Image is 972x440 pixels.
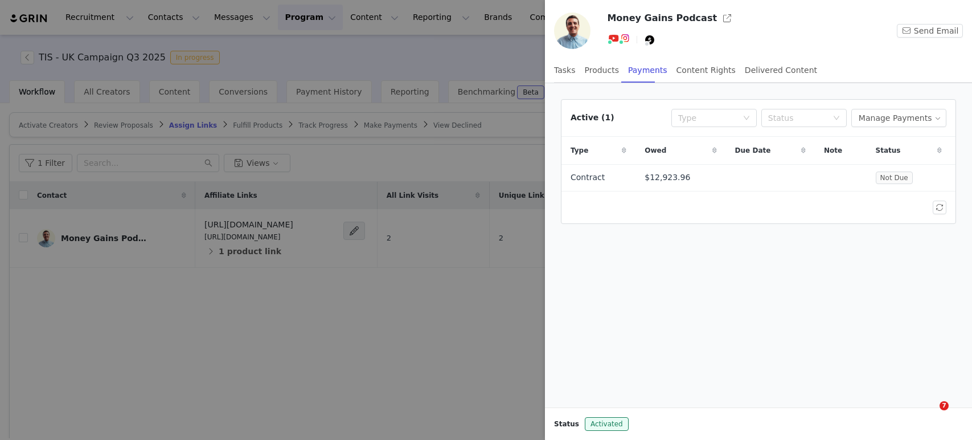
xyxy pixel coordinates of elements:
div: Products [585,58,619,83]
iframe: Intercom live chat [916,401,944,429]
i: icon: down [833,115,840,123]
div: Payments [628,58,667,83]
span: Due Date [735,145,771,156]
div: Content Rights [676,58,736,83]
i: icon: down [743,115,750,123]
button: Manage Payments [851,109,946,127]
span: Not Due [876,172,913,184]
span: Status [876,145,901,156]
img: instagram.svg [621,34,630,43]
span: Note [824,145,842,156]
button: Send Email [897,24,963,38]
span: Type [571,145,588,156]
span: Owed [645,145,666,156]
span: Contract [571,172,605,184]
img: 9513460b-b505-4465-b1c3-627aa5b849c5.jpg [554,13,590,49]
div: Type [678,112,737,124]
div: Status [768,112,827,124]
span: 7 [940,401,949,410]
article: Active [561,99,956,224]
span: Status [554,419,579,429]
div: Tasks [554,58,576,83]
span: Activated [585,417,629,431]
div: Active (1) [571,112,614,124]
span: $12,923.96 [645,172,690,184]
h3: Money Gains Podcast [607,11,717,25]
div: Delivered Content [745,58,817,83]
